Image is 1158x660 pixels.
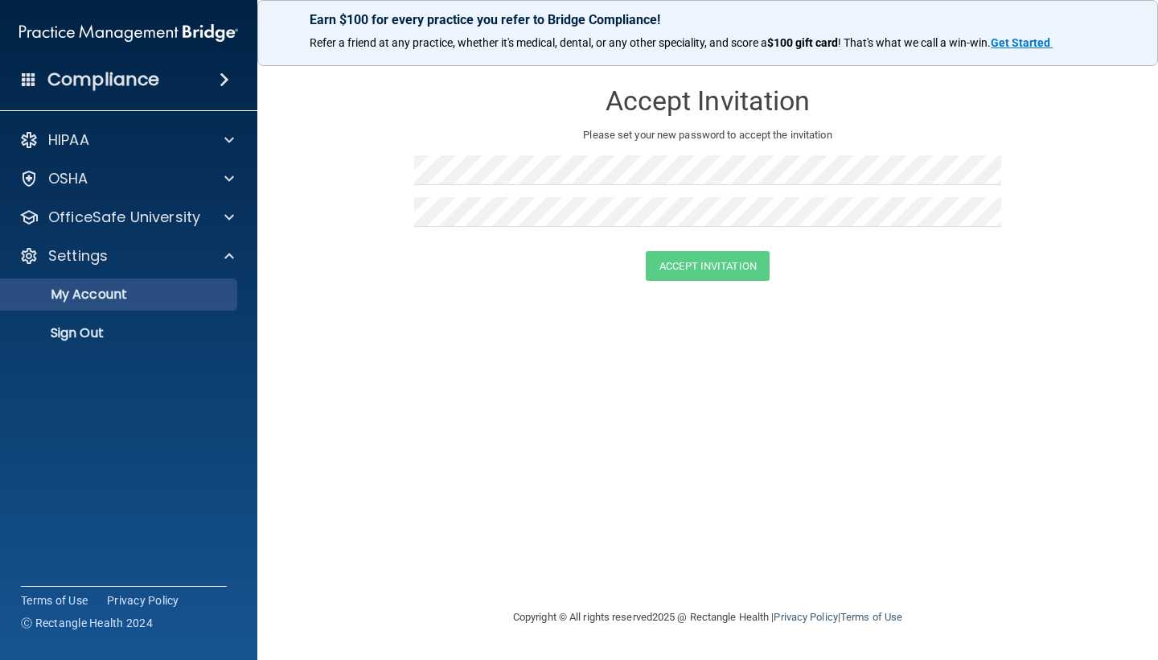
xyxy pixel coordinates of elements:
p: HIPAA [48,130,89,150]
button: Accept Invitation [646,251,770,281]
h3: Accept Invitation [414,86,1001,116]
span: Ⓒ Rectangle Health 2024 [21,615,153,631]
a: HIPAA [19,130,234,150]
a: OfficeSafe University [19,208,234,227]
span: Refer a friend at any practice, whether it's medical, dental, or any other speciality, and score a [310,36,767,49]
a: OSHA [19,169,234,188]
a: Terms of Use [21,592,88,608]
p: OfficeSafe University [48,208,200,227]
p: OSHA [48,169,88,188]
a: Privacy Policy [774,611,837,623]
p: Please set your new password to accept the invitation [426,126,989,145]
a: Get Started [991,36,1053,49]
h4: Compliance [47,68,159,91]
a: Terms of Use [840,611,902,623]
span: ! That's what we call a win-win. [838,36,991,49]
p: My Account [10,287,230,303]
img: PMB logo [19,17,238,49]
p: Settings [48,246,108,266]
strong: $100 gift card [767,36,838,49]
p: Sign Out [10,325,230,341]
div: Copyright © All rights reserved 2025 @ Rectangle Health | | [414,592,1001,643]
a: Privacy Policy [107,592,179,608]
p: Earn $100 for every practice you refer to Bridge Compliance! [310,12,1106,27]
a: Settings [19,246,234,266]
strong: Get Started [991,36,1050,49]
